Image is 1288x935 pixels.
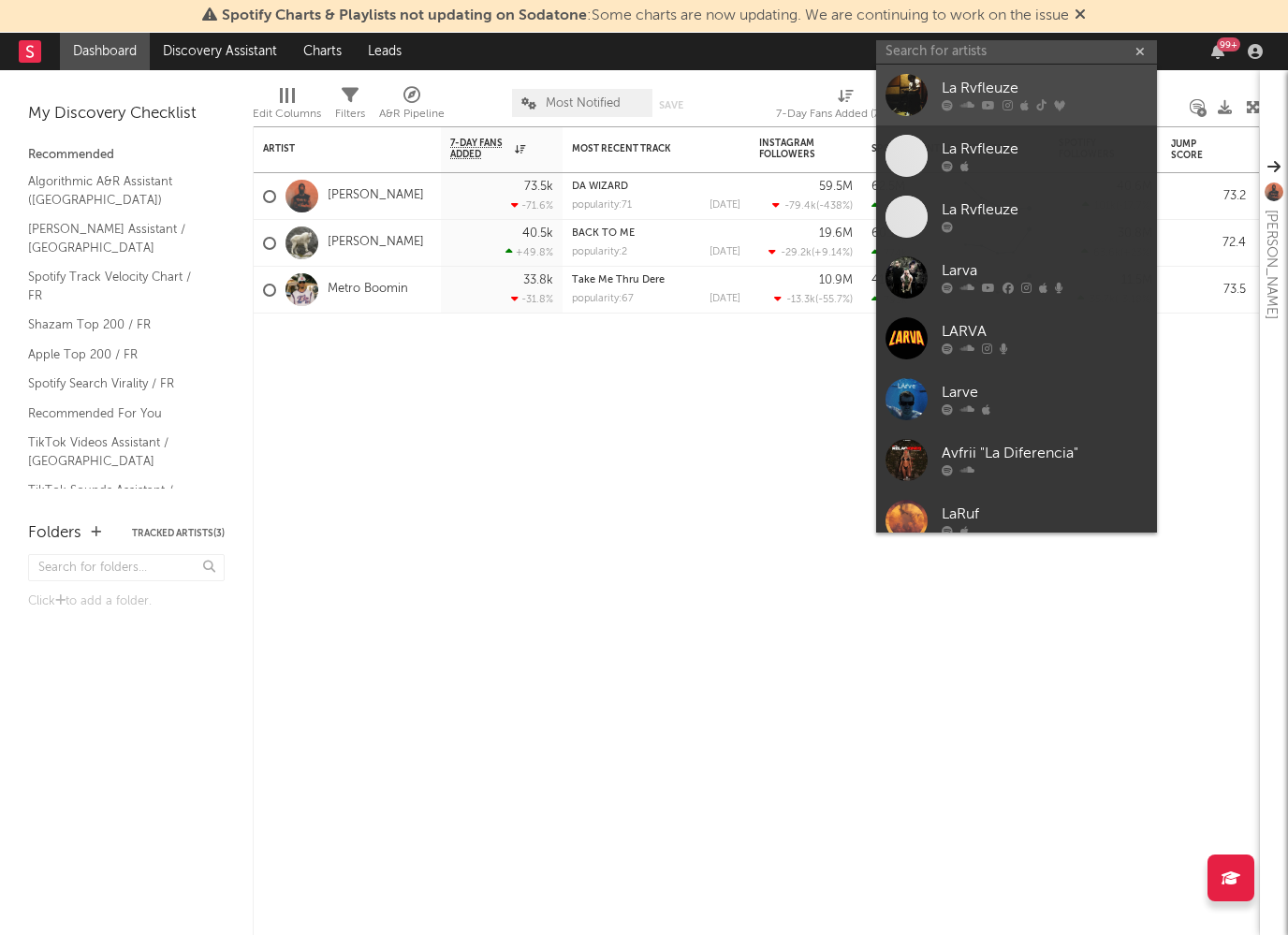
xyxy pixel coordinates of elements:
div: -71.6 % [511,199,553,212]
a: Apple Top 200 / FR [28,344,206,365]
div: [DATE] [710,294,740,304]
a: LARVA [876,308,1157,369]
div: ( ) [774,293,853,305]
a: [PERSON_NAME] Assistant / [GEOGRAPHIC_DATA] [28,219,206,257]
span: : Some charts are now updating. We are continuing to work on the issue [222,8,1069,23]
div: 73.5 [1171,279,1246,301]
div: Take Me Thru Dere [572,275,740,285]
div: Larve [942,382,1148,404]
div: ( ) [772,199,853,212]
div: popularity: 71 [572,200,632,211]
div: 62.5M [871,181,905,193]
a: Larve [876,369,1157,430]
span: -13.3k [786,295,815,305]
div: La Rvfleuze [942,78,1148,100]
div: Filters [335,103,365,125]
a: Shazam Top 200 / FR [28,314,206,335]
div: 40.5k [522,227,553,240]
div: 774k [871,247,907,259]
a: Avfrii "La Diferencia" [876,430,1157,490]
a: TikTok Videos Assistant / [GEOGRAPHIC_DATA] [28,432,206,471]
div: [DATE] [710,200,740,211]
div: Instagram Followers [759,138,825,160]
div: 19.6M [819,227,853,240]
a: Take Me Thru Dere [572,275,665,285]
span: Dismiss [1075,8,1086,23]
a: Algorithmic A&R Assistant ([GEOGRAPHIC_DATA]) [28,171,206,210]
a: Leads [355,33,415,70]
div: LaRuf [942,504,1148,526]
div: 73.2 [1171,185,1246,208]
a: La Rvfleuze [876,186,1157,247]
a: TikTok Sounds Assistant / [GEOGRAPHIC_DATA] [28,480,206,519]
a: Dashboard [60,33,150,70]
div: [PERSON_NAME] [1260,210,1282,319]
div: Edit Columns [253,103,321,125]
div: Filters [335,80,365,134]
a: DA WIZARD [572,182,628,192]
div: Recommended [28,144,225,167]
a: [PERSON_NAME] [328,188,424,204]
div: Click to add a folder. [28,591,225,613]
a: Discovery Assistant [150,33,290,70]
div: 41M [871,274,895,286]
span: Spotify Charts & Playlists not updating on Sodatone [222,8,587,23]
div: 33.8k [523,274,553,286]
div: 7-Day Fans Added (7-Day Fans Added) [776,80,916,134]
button: Tracked Artists(3) [132,529,225,538]
a: [PERSON_NAME] [328,235,424,251]
a: Spotify Track Velocity Chart / FR [28,267,206,305]
div: 52.8k [871,200,910,212]
a: Metro Boomin [328,282,408,298]
a: La Rvfleuze [876,125,1157,186]
div: Spotify Monthly Listeners [871,143,1012,154]
div: Artist [263,143,403,154]
div: DA WIZARD [572,182,740,192]
a: BACK TO ME [572,228,635,239]
a: Recommended For You [28,403,206,424]
div: Larva [942,260,1148,283]
span: Most Notified [546,97,621,110]
div: +49.8 % [505,246,553,258]
div: 72.4 [1171,232,1246,255]
span: +9.14 % [814,248,850,258]
div: BACK TO ME [572,228,740,239]
span: -55.7 % [818,295,850,305]
div: 10.9M [819,274,853,286]
div: [DATE] [710,247,740,257]
div: 99 + [1217,37,1240,51]
div: ( ) [768,246,853,258]
div: 73.5k [524,181,553,193]
div: popularity: 67 [572,294,634,304]
div: Most Recent Track [572,143,712,154]
div: 793k [871,294,907,306]
div: A&R Pipeline [379,103,445,125]
div: 60.1M [871,227,905,240]
a: La Rvfleuze [876,65,1157,125]
div: La Rvfleuze [942,199,1148,222]
button: Save [659,100,683,110]
div: Folders [28,522,81,545]
div: 7-Day Fans Added (7-Day Fans Added) [776,103,916,125]
input: Search for artists [876,40,1157,64]
div: Jump Score [1171,139,1218,161]
a: Charts [290,33,355,70]
span: -29.2k [781,248,812,258]
span: -438 % [819,201,850,212]
div: Edit Columns [253,80,321,134]
div: popularity: 2 [572,247,627,257]
span: 7-Day Fans Added [450,138,510,160]
a: Larva [876,247,1157,308]
div: A&R Pipeline [379,80,445,134]
div: LARVA [942,321,1148,343]
div: Avfrii "La Diferencia" [942,443,1148,465]
a: LaRuf [876,490,1157,551]
div: 59.5M [819,181,853,193]
span: -79.4k [784,201,816,212]
div: My Discovery Checklist [28,103,225,125]
a: Spotify Search Virality / FR [28,373,206,394]
button: 99+ [1211,44,1224,59]
div: -31.8 % [511,293,553,305]
div: La Rvfleuze [942,139,1148,161]
input: Search for folders... [28,554,225,581]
